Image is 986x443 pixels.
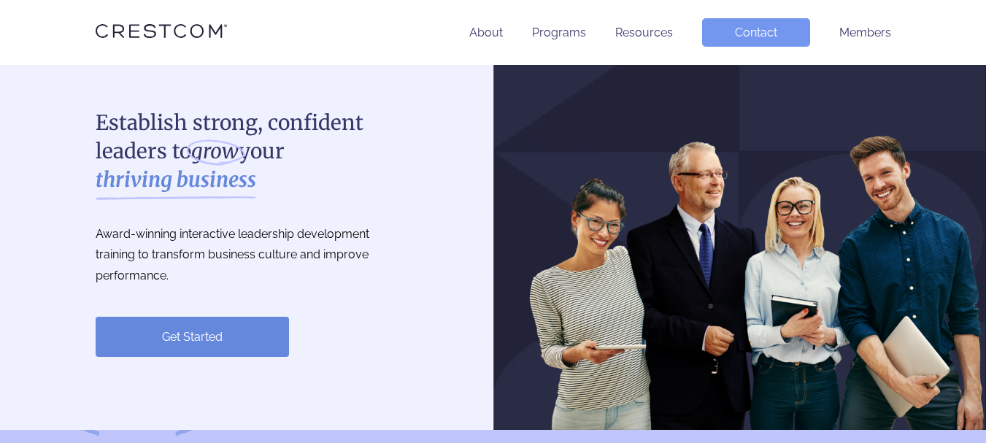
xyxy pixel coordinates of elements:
a: Get Started [96,317,289,357]
a: Contact [702,18,810,47]
strong: thriving business [96,166,256,194]
i: grow [191,137,239,166]
a: About [469,26,503,39]
a: Members [839,26,891,39]
a: Resources [615,26,673,39]
a: Programs [532,26,586,39]
p: Award-winning interactive leadership development training to transform business culture and impro... [96,224,402,287]
h1: Establish strong, confident leaders to your [96,109,402,195]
